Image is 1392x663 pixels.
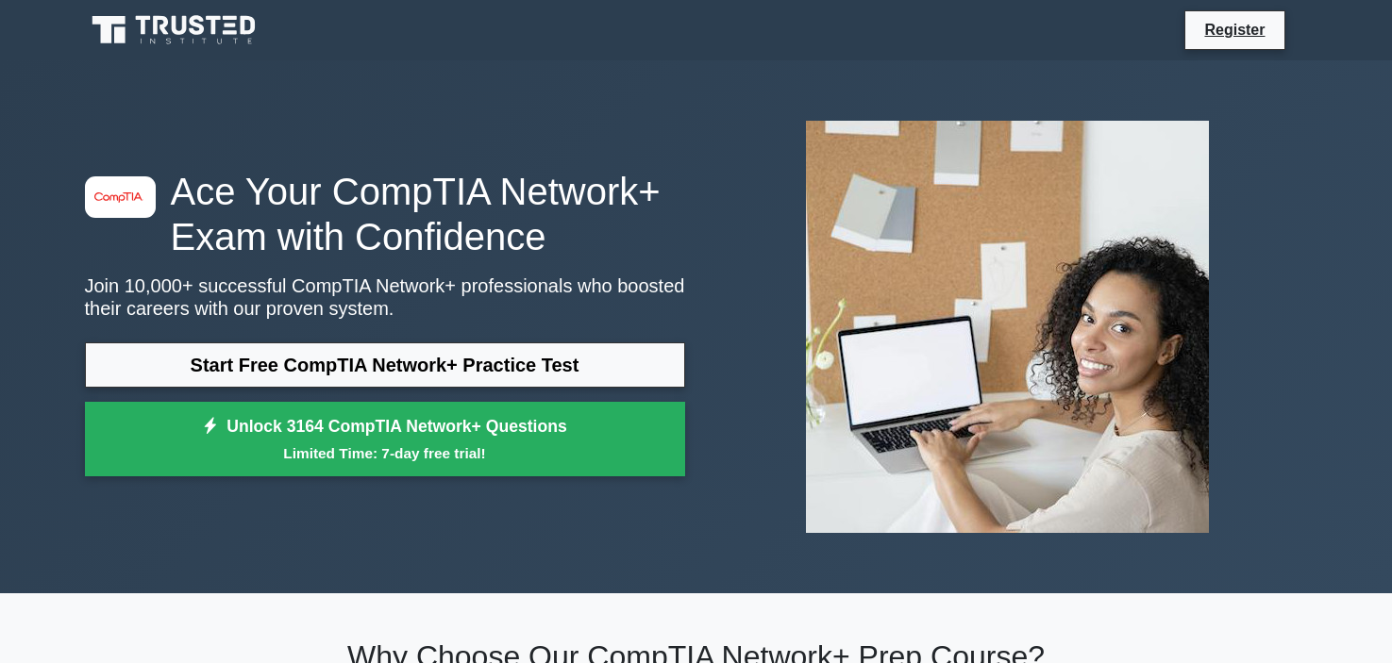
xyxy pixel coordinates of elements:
[85,342,685,388] a: Start Free CompTIA Network+ Practice Test
[85,274,685,320] p: Join 10,000+ successful CompTIA Network+ professionals who boosted their careers with our proven ...
[85,169,685,259] h1: Ace Your CompTIA Network+ Exam with Confidence
[85,402,685,477] a: Unlock 3164 CompTIA Network+ QuestionsLimited Time: 7-day free trial!
[1193,18,1276,41] a: Register
[109,442,662,464] small: Limited Time: 7-day free trial!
